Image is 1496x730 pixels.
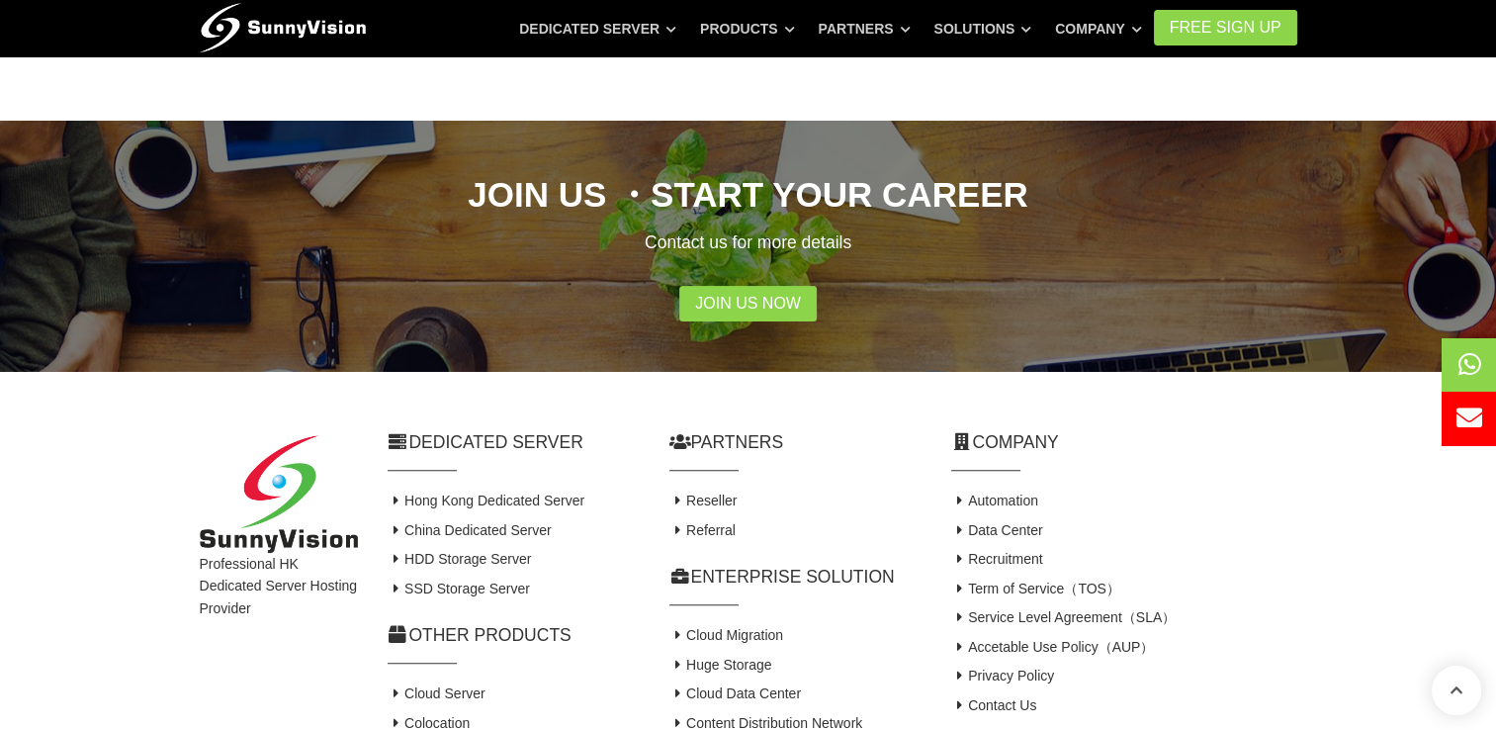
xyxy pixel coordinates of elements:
[951,581,1120,596] a: Term of Service（TOS）
[951,668,1055,684] a: Privacy Policy
[388,522,552,538] a: China Dedicated Server
[951,609,1177,625] a: Service Level Agreement（SLA）
[951,493,1038,508] a: Automation
[388,493,585,508] a: Hong Kong Dedicated Server
[933,11,1031,46] a: Solutions
[669,627,784,643] a: Cloud Migration
[1055,11,1142,46] a: Company
[669,657,772,673] a: Huge Storage
[388,581,530,596] a: SSD Storage Server
[388,685,485,701] a: Cloud Server
[669,522,736,538] a: Referral
[951,430,1297,455] h2: Company
[200,435,358,553] img: SunnyVision Limited
[200,170,1297,219] h2: Join Us ・Start Your Career
[951,697,1037,713] a: Contact Us
[669,430,922,455] h2: Partners
[200,228,1297,256] p: Contact us for more details
[669,493,738,508] a: Reseller
[669,685,801,701] a: Cloud Data Center
[519,11,676,46] a: Dedicated Server
[388,623,640,648] h2: Other Products
[819,11,911,46] a: Partners
[1154,10,1297,46] a: FREE Sign Up
[388,551,532,567] a: HDD Storage Server
[700,11,795,46] a: Products
[951,551,1043,567] a: Recruitment
[669,565,922,590] h2: Enterprise Solution
[388,430,640,455] h2: Dedicated Server
[951,639,1155,655] a: Accetable Use Policy（AUP）
[951,522,1043,538] a: Data Center
[679,286,817,321] a: Join Us Now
